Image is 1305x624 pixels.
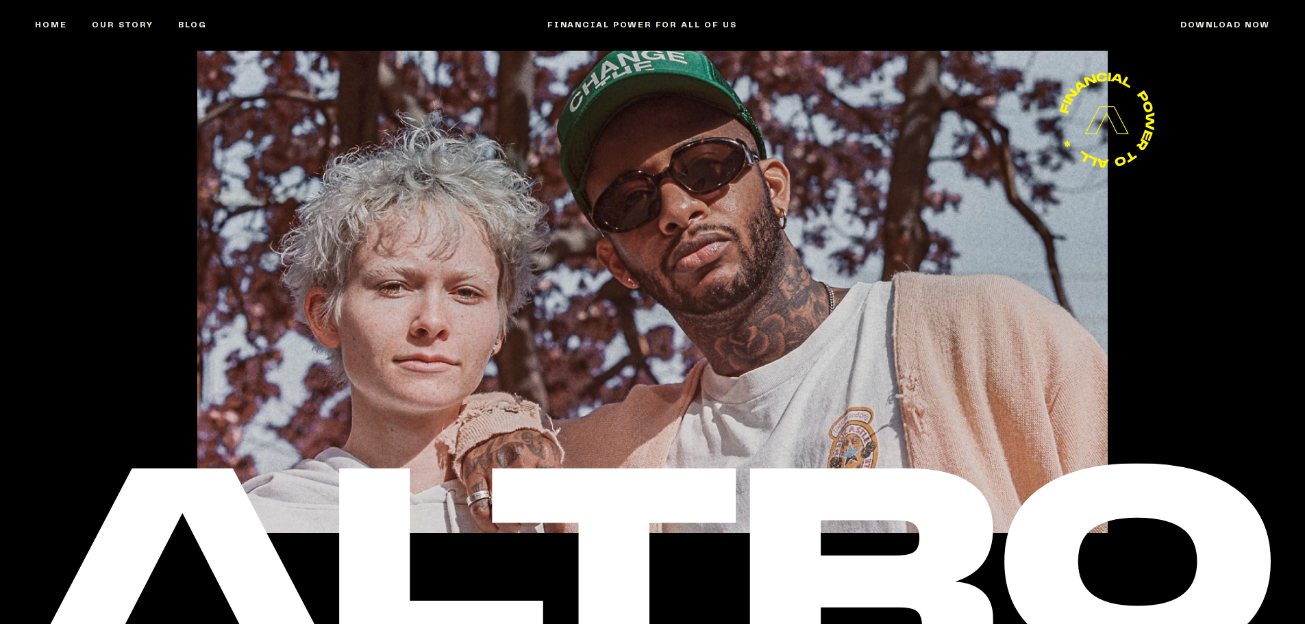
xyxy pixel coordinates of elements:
video: Sorry, your browser doesn't support embedded videos. [197,51,1108,533]
a: FINANCIAL POWER FOR ALL OF US [547,19,737,32]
